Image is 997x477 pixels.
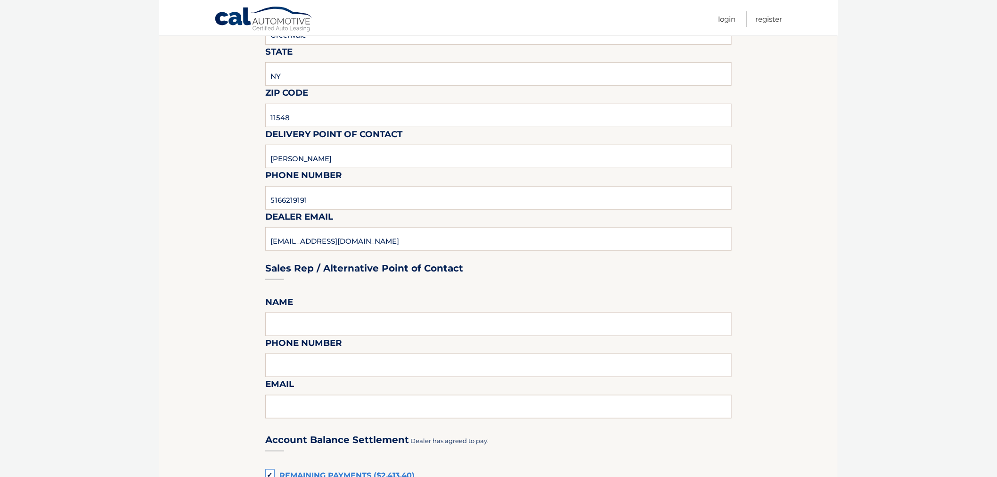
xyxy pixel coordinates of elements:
[265,295,293,313] label: Name
[265,336,342,354] label: Phone Number
[265,168,342,186] label: Phone Number
[265,434,409,446] h3: Account Balance Settlement
[265,377,294,395] label: Email
[265,127,402,145] label: Delivery Point of Contact
[410,437,489,444] span: Dealer has agreed to pay:
[214,6,313,33] a: Cal Automotive
[265,263,463,274] h3: Sales Rep / Alternative Point of Contact
[756,11,783,27] a: Register
[265,45,293,62] label: State
[718,11,735,27] a: Login
[265,210,333,227] label: Dealer Email
[265,86,308,103] label: Zip Code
